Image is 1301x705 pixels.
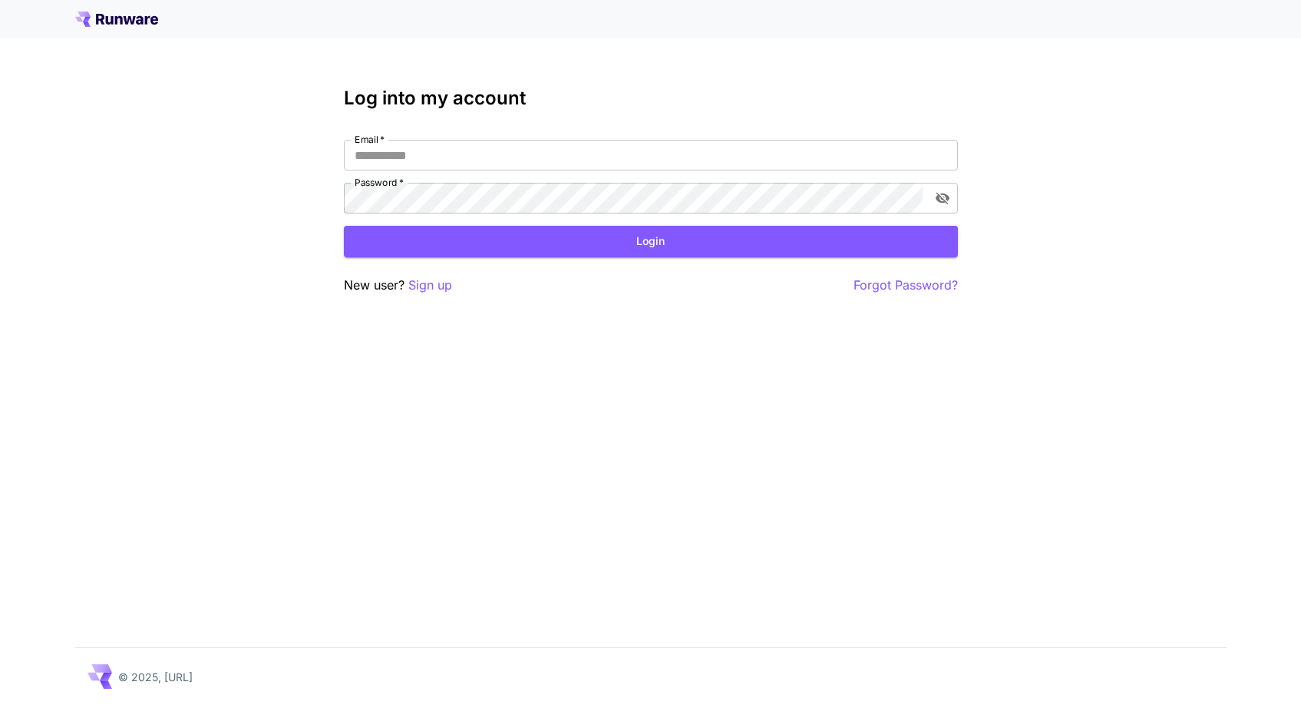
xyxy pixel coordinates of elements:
label: Email [355,133,385,146]
p: New user? [344,276,452,295]
p: © 2025, [URL] [118,669,193,685]
label: Password [355,176,404,189]
button: Login [344,226,958,257]
button: Forgot Password? [854,276,958,295]
button: toggle password visibility [929,184,956,212]
h3: Log into my account [344,88,958,109]
button: Sign up [408,276,452,295]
